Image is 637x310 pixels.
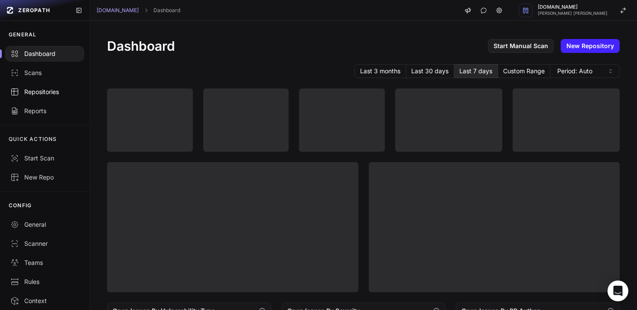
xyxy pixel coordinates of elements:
[607,68,614,75] svg: caret sort,
[10,258,79,267] div: Teams
[10,297,79,305] div: Context
[9,202,32,209] p: CONFIG
[454,64,498,78] button: Last 7 days
[10,88,79,96] div: Repositories
[9,31,36,38] p: GENERAL
[10,173,79,182] div: New Repo
[107,38,175,54] h1: Dashboard
[608,281,628,301] div: Open Intercom Messenger
[10,69,79,77] div: Scans
[10,49,79,58] div: Dashboard
[153,7,180,14] a: Dashboard
[10,239,79,248] div: Scanner
[538,11,608,16] span: [PERSON_NAME] [PERSON_NAME]
[3,3,68,17] a: ZEROPATH
[18,7,50,14] span: ZEROPATH
[561,39,620,53] a: New Repository
[354,64,406,78] button: Last 3 months
[10,107,79,115] div: Reports
[488,39,554,53] a: Start Manual Scan
[97,7,180,14] nav: breadcrumb
[538,5,608,10] span: [DOMAIN_NAME]
[498,64,550,78] button: Custom Range
[10,277,79,286] div: Rules
[406,64,454,78] button: Last 30 days
[97,7,139,14] a: [DOMAIN_NAME]
[10,220,79,229] div: General
[143,7,149,13] svg: chevron right,
[10,154,79,163] div: Start Scan
[557,67,592,75] span: Period: Auto
[9,136,57,143] p: QUICK ACTIONS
